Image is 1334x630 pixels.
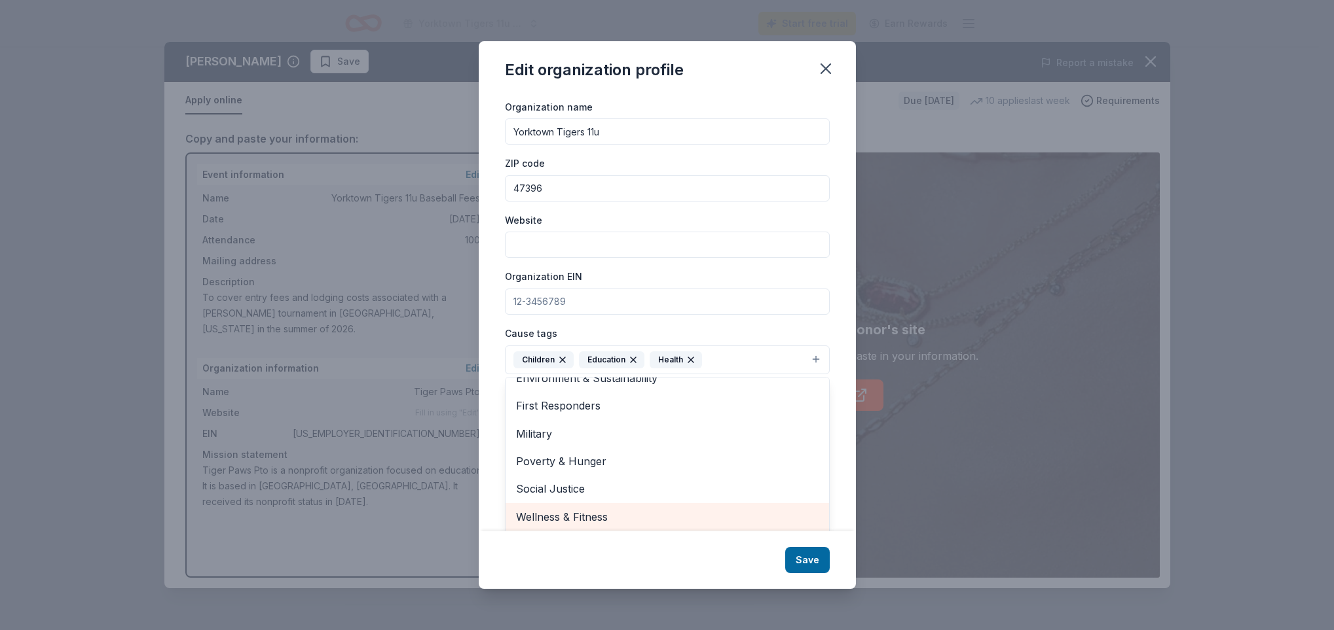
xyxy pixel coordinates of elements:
span: Environment & Sustainability [516,370,819,387]
span: Military [516,425,819,442]
div: Health [650,351,702,368]
span: First Responders [516,397,819,414]
div: ChildrenEducationHealth [505,377,830,534]
span: Poverty & Hunger [516,453,819,470]
div: Education [579,351,644,368]
span: Social Justice [516,480,819,497]
span: Wellness & Fitness [516,508,819,525]
button: ChildrenEducationHealth [505,345,830,374]
div: Children [513,351,574,368]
